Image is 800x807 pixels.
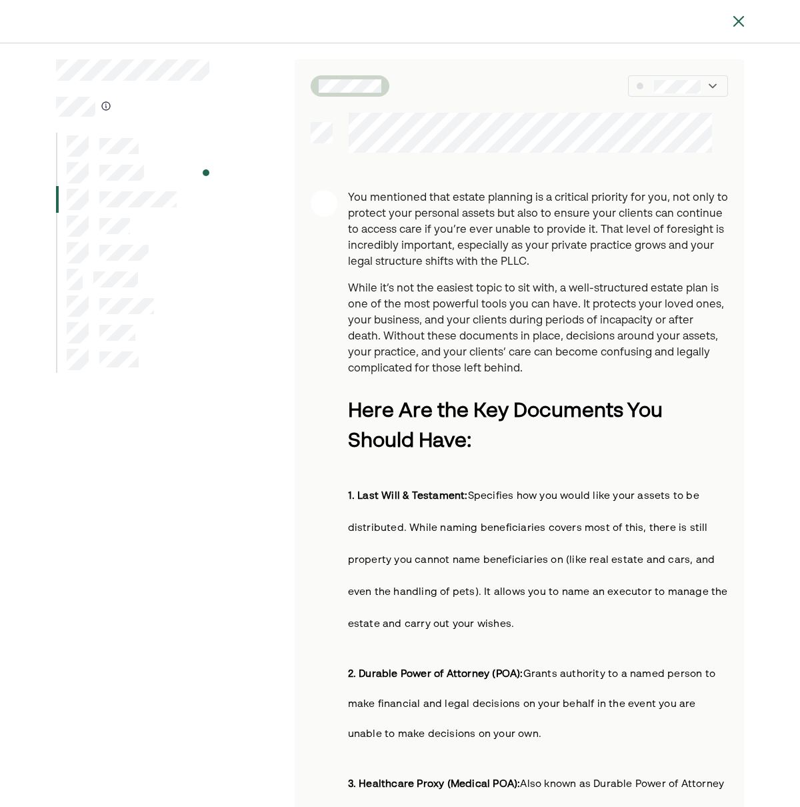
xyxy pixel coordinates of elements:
strong: 1. Last Will & Testament: [348,491,468,501]
p: While it’s not the easiest topic to sit with, a well-structured estate plan is one of the most po... [348,281,728,377]
h3: Here Are the Key Documents You Should Have: [348,397,728,457]
span: Grants authority to a named person to make financial and legal decisions on your behalf in the ev... [348,669,715,739]
span: Specifies how you would like your assets to be distributed. While naming beneficiaries covers mos... [348,491,728,629]
strong: 2. Durable Power of Attorney (POA): [348,669,523,679]
strong: 3. Healthcare Proxy (Medical POA): [348,779,521,789]
p: You mentioned that estate planning is a critical priority for you, not only to protect your perso... [348,190,728,270]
